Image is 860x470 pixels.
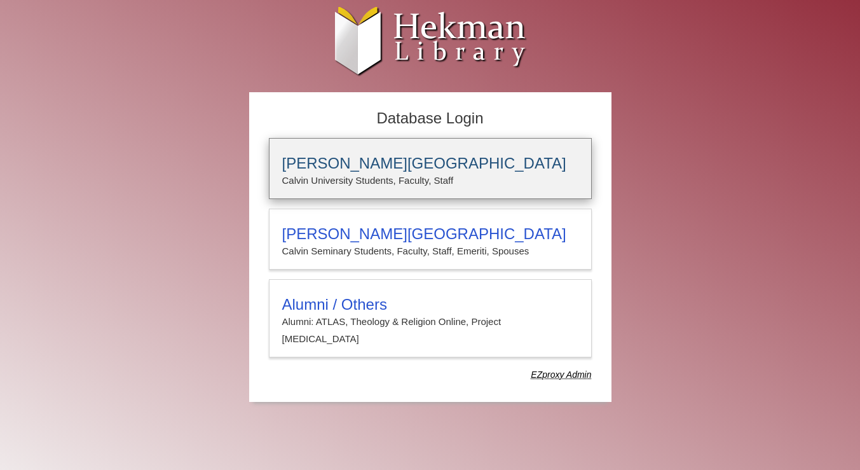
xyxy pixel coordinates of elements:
[531,370,591,380] dfn: Use Alumni login
[282,243,578,259] p: Calvin Seminary Students, Faculty, Staff, Emeriti, Spouses
[269,209,592,270] a: [PERSON_NAME][GEOGRAPHIC_DATA]Calvin Seminary Students, Faculty, Staff, Emeriti, Spouses
[282,296,578,347] summary: Alumni / OthersAlumni: ATLAS, Theology & Religion Online, Project [MEDICAL_DATA]
[282,225,578,243] h3: [PERSON_NAME][GEOGRAPHIC_DATA]
[263,106,598,132] h2: Database Login
[282,296,578,314] h3: Alumni / Others
[269,138,592,199] a: [PERSON_NAME][GEOGRAPHIC_DATA]Calvin University Students, Faculty, Staff
[282,155,578,172] h3: [PERSON_NAME][GEOGRAPHIC_DATA]
[282,172,578,189] p: Calvin University Students, Faculty, Staff
[282,314,578,347] p: Alumni: ATLAS, Theology & Religion Online, Project [MEDICAL_DATA]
